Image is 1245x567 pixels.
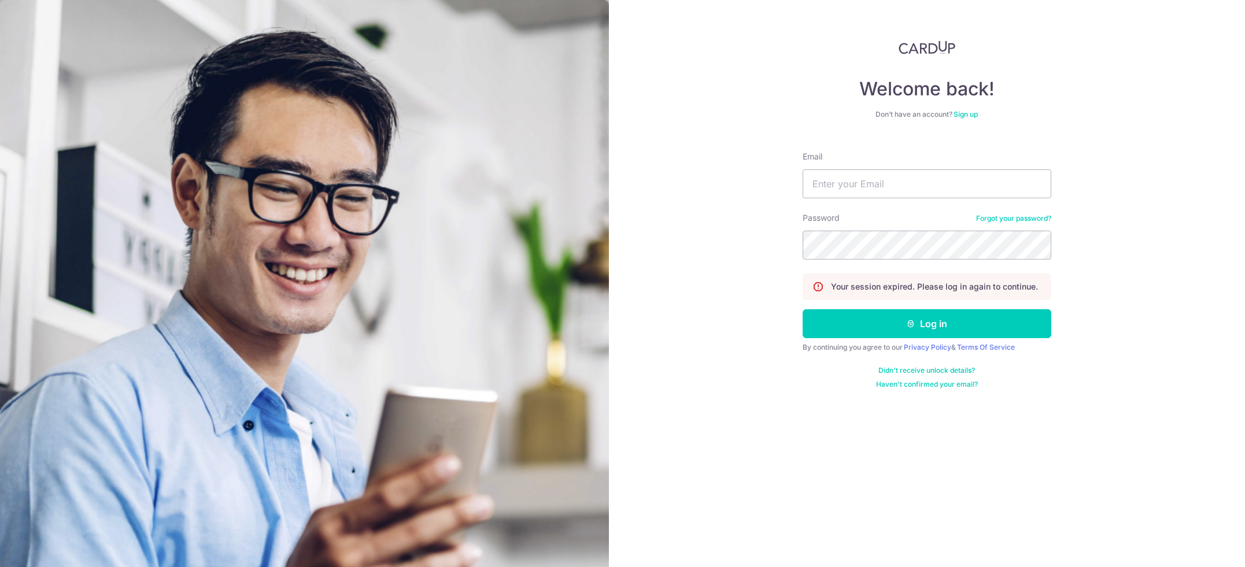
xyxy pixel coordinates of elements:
[803,212,840,224] label: Password
[899,40,955,54] img: CardUp Logo
[803,77,1051,101] h4: Welcome back!
[976,214,1051,223] a: Forgot your password?
[878,366,975,375] a: Didn't receive unlock details?
[803,343,1051,352] div: By continuing you agree to our &
[876,380,978,389] a: Haven't confirmed your email?
[904,343,951,351] a: Privacy Policy
[954,110,978,118] a: Sign up
[803,169,1051,198] input: Enter your Email
[831,281,1038,292] p: Your session expired. Please log in again to continue.
[803,110,1051,119] div: Don’t have an account?
[957,343,1015,351] a: Terms Of Service
[803,309,1051,338] button: Log in
[803,151,822,162] label: Email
